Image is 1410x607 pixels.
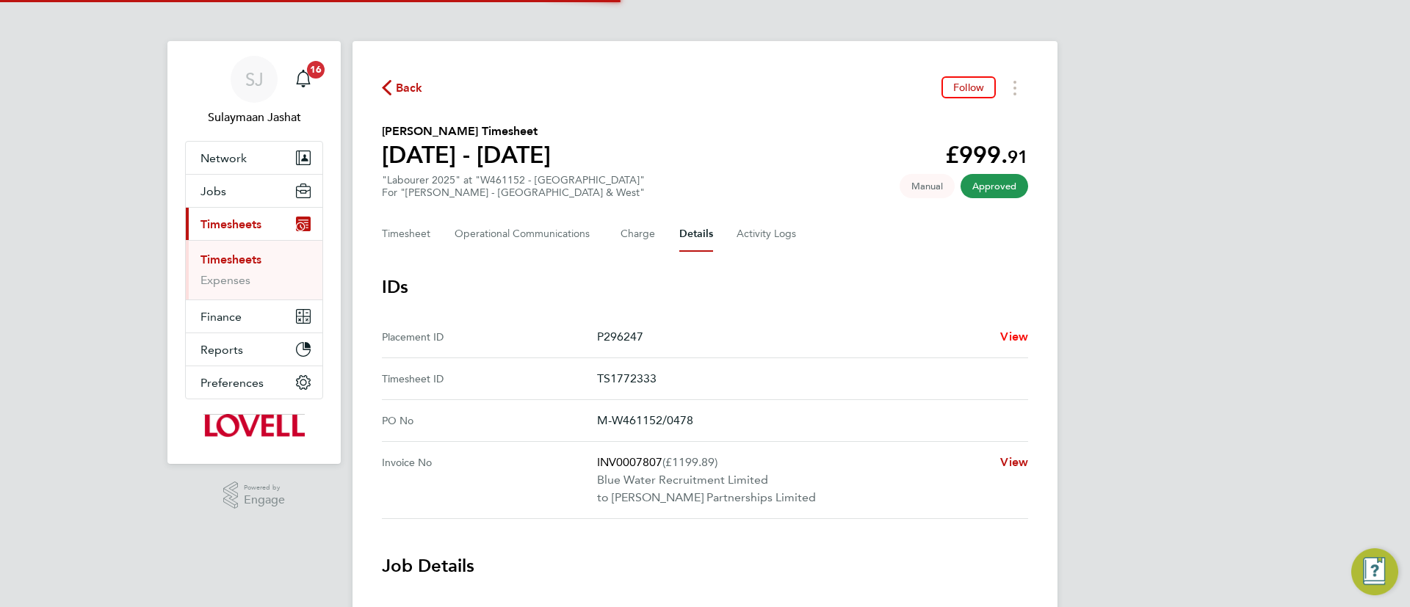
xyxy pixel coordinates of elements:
[200,310,242,324] span: Finance
[200,252,261,266] a: Timesheets
[382,328,597,346] div: Placement ID
[1000,330,1028,344] span: View
[382,79,423,97] button: Back
[945,141,1028,169] app-decimal: £999.
[961,174,1028,198] span: This timesheet has been approved.
[679,217,713,252] button: Details
[186,240,322,299] div: Timesheets
[597,489,988,506] p: to [PERSON_NAME] Partnerships Limited
[200,343,243,357] span: Reports
[186,366,322,399] button: Preferences
[200,376,264,390] span: Preferences
[185,109,323,126] span: Sulaymaan Jashat
[200,217,261,231] span: Timesheets
[1002,76,1028,99] button: Timesheets Menu
[382,123,551,140] h2: [PERSON_NAME] Timesheet
[186,333,322,366] button: Reports
[1351,548,1398,595] button: Engage Resource Center
[1000,455,1028,469] span: View
[1000,328,1028,346] a: View
[1000,454,1028,471] a: View
[382,454,597,506] div: Invoice No
[382,140,551,170] h1: [DATE] - [DATE]
[200,184,226,198] span: Jobs
[186,300,322,332] button: Finance
[382,186,645,199] div: For "[PERSON_NAME] - [GEOGRAPHIC_DATA] & West"
[597,412,1016,429] p: M-W461152/0478
[185,414,323,437] a: Go to home page
[1008,146,1028,167] span: 91
[597,328,988,346] p: P296247
[382,275,1028,299] h3: IDs
[396,79,423,97] span: Back
[455,217,597,252] button: Operational Communications
[597,454,988,471] p: INV0007807
[186,208,322,240] button: Timesheets
[245,70,264,89] span: SJ
[953,81,984,94] span: Follow
[307,61,325,79] span: 16
[382,217,431,252] button: Timesheet
[900,174,955,198] span: This timesheet was manually created.
[244,494,285,506] span: Engage
[597,370,1016,388] p: TS1772333
[382,370,597,388] div: Timesheet ID
[737,217,798,252] button: Activity Logs
[185,56,323,126] a: SJSulaymaan Jashat
[200,273,250,287] a: Expenses
[597,471,988,489] p: Blue Water Recruitment Limited
[244,481,285,494] span: Powered by
[186,142,322,174] button: Network
[223,481,286,509] a: Powered byEngage
[382,174,645,199] div: "Labourer 2025" at "W461152 - [GEOGRAPHIC_DATA]"
[382,412,597,429] div: PO No
[621,217,656,252] button: Charge
[662,455,717,469] span: (£1199.89)
[941,76,996,98] button: Follow
[382,554,1028,578] h3: Job Details
[200,151,247,165] span: Network
[186,175,322,207] button: Jobs
[203,414,304,437] img: lovell-logo-retina.png
[289,56,318,103] a: 16
[167,41,341,464] nav: Main navigation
